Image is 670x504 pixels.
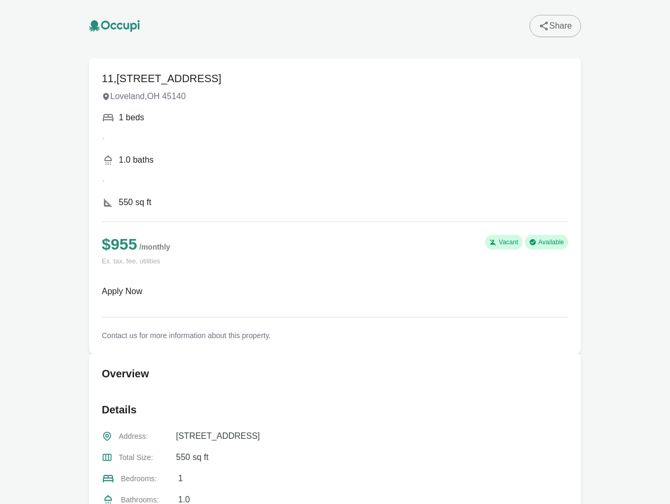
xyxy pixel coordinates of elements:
small: Ex. tax, fee, utilities [102,256,170,266]
span: 1.0 baths [119,154,154,166]
span: Share [549,20,572,32]
p: Contact us for more information about this property. [102,330,568,341]
span: Address : [119,431,170,441]
div: • [102,132,105,145]
h2: Overview [102,366,568,381]
span: Vacant [499,238,518,246]
span: 550 sq ft [176,451,208,464]
div: • [102,175,105,188]
span: 1 [178,472,183,485]
h2: Details [102,402,568,417]
span: 550 sq ft [119,196,151,209]
span: 1 beds [119,111,144,124]
span: Total Size : [119,452,170,463]
p: $ 955 [102,235,170,254]
button: Apply Now [102,279,142,304]
span: Loveland , OH 45140 [110,90,186,103]
span: Available [539,238,564,246]
span: / monthly [139,243,170,251]
span: [STREET_ADDRESS] [176,430,260,443]
h1: 11, [STREET_ADDRESS] [102,71,568,86]
button: Share [530,15,581,37]
span: Bedrooms : [121,473,172,484]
